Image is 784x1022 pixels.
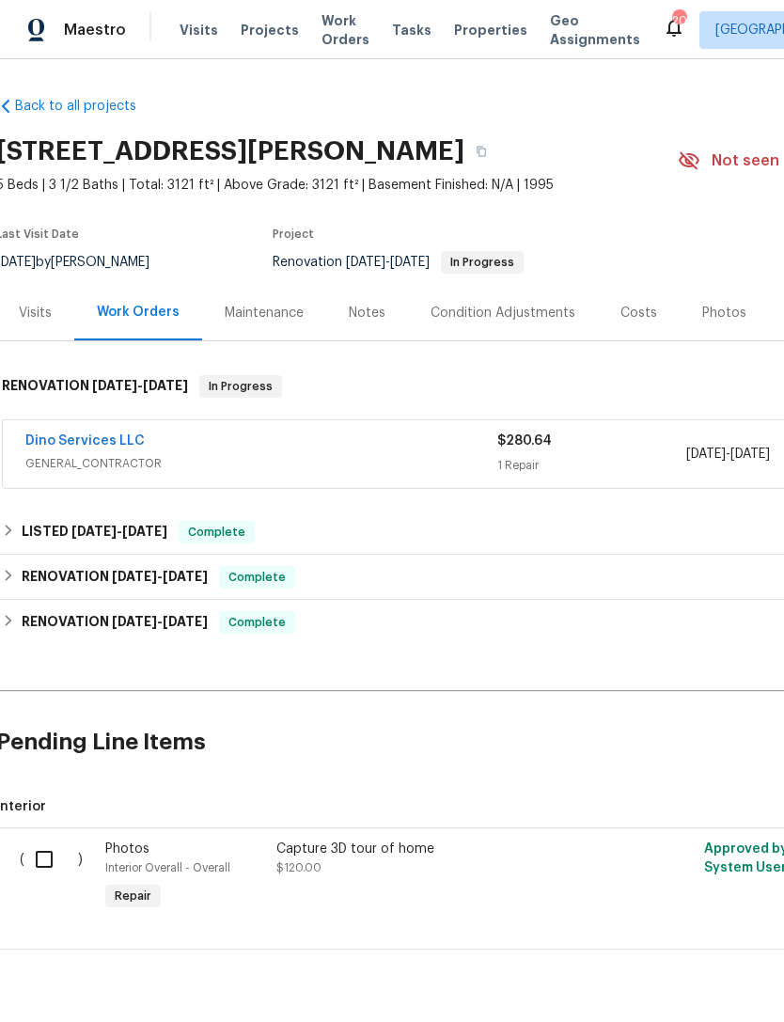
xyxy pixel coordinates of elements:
[497,434,552,448] span: $280.64
[321,11,369,49] span: Work Orders
[112,570,157,583] span: [DATE]
[464,134,498,168] button: Copy Address
[92,379,137,392] span: [DATE]
[163,615,208,628] span: [DATE]
[112,615,157,628] span: [DATE]
[201,377,280,396] span: In Progress
[276,840,607,858] div: Capture 3D tour of home
[392,24,431,37] span: Tasks
[143,379,188,392] span: [DATE]
[702,304,746,322] div: Photos
[346,256,385,269] span: [DATE]
[122,525,167,538] span: [DATE]
[19,304,52,322] div: Visits
[686,445,770,464] span: -
[112,570,208,583] span: -
[221,613,293,632] span: Complete
[25,434,145,448] a: Dino Services LLC
[22,566,208,589] h6: RENOVATION
[497,456,686,475] div: 1 Repair
[454,21,527,39] span: Properties
[22,521,167,543] h6: LISTED
[163,570,208,583] span: [DATE]
[71,525,167,538] span: -
[105,862,230,873] span: Interior Overall - Overall
[349,304,385,322] div: Notes
[276,862,321,873] span: $120.00
[112,615,208,628] span: -
[97,303,180,322] div: Work Orders
[2,375,188,398] h6: RENOVATION
[390,256,430,269] span: [DATE]
[14,834,100,920] div: ( )
[180,523,253,542] span: Complete
[346,256,430,269] span: -
[273,256,524,269] span: Renovation
[64,21,126,39] span: Maestro
[241,21,299,39] span: Projects
[22,611,208,634] h6: RENOVATION
[180,21,218,39] span: Visits
[431,304,575,322] div: Condition Adjustments
[730,448,770,461] span: [DATE]
[92,379,188,392] span: -
[225,304,304,322] div: Maintenance
[443,257,522,268] span: In Progress
[620,304,657,322] div: Costs
[550,11,640,49] span: Geo Assignments
[221,568,293,587] span: Complete
[672,11,685,30] div: 20
[71,525,117,538] span: [DATE]
[107,887,159,905] span: Repair
[686,448,726,461] span: [DATE]
[25,454,497,473] span: GENERAL_CONTRACTOR
[105,842,149,856] span: Photos
[273,228,314,240] span: Project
